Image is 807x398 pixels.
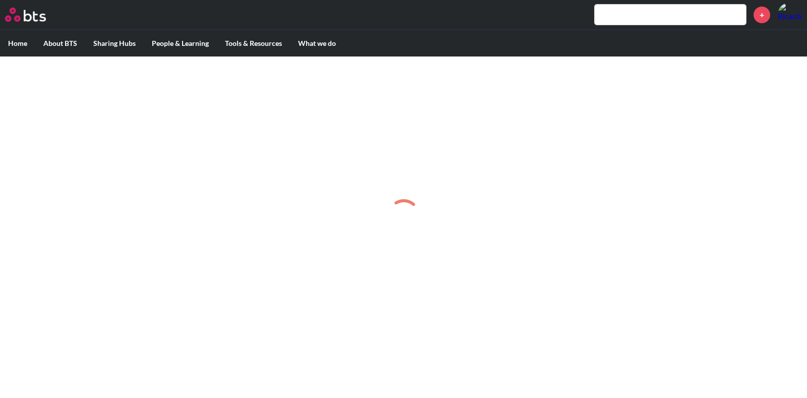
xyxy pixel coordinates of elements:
[5,8,46,22] img: BTS Logo
[5,8,65,22] a: Go home
[144,30,217,56] label: People & Learning
[35,30,85,56] label: About BTS
[778,3,802,27] a: Profile
[754,7,770,23] a: +
[778,3,802,27] img: Ricardo Eisenmann
[217,30,290,56] label: Tools & Resources
[290,30,344,56] label: What we do
[85,30,144,56] label: Sharing Hubs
